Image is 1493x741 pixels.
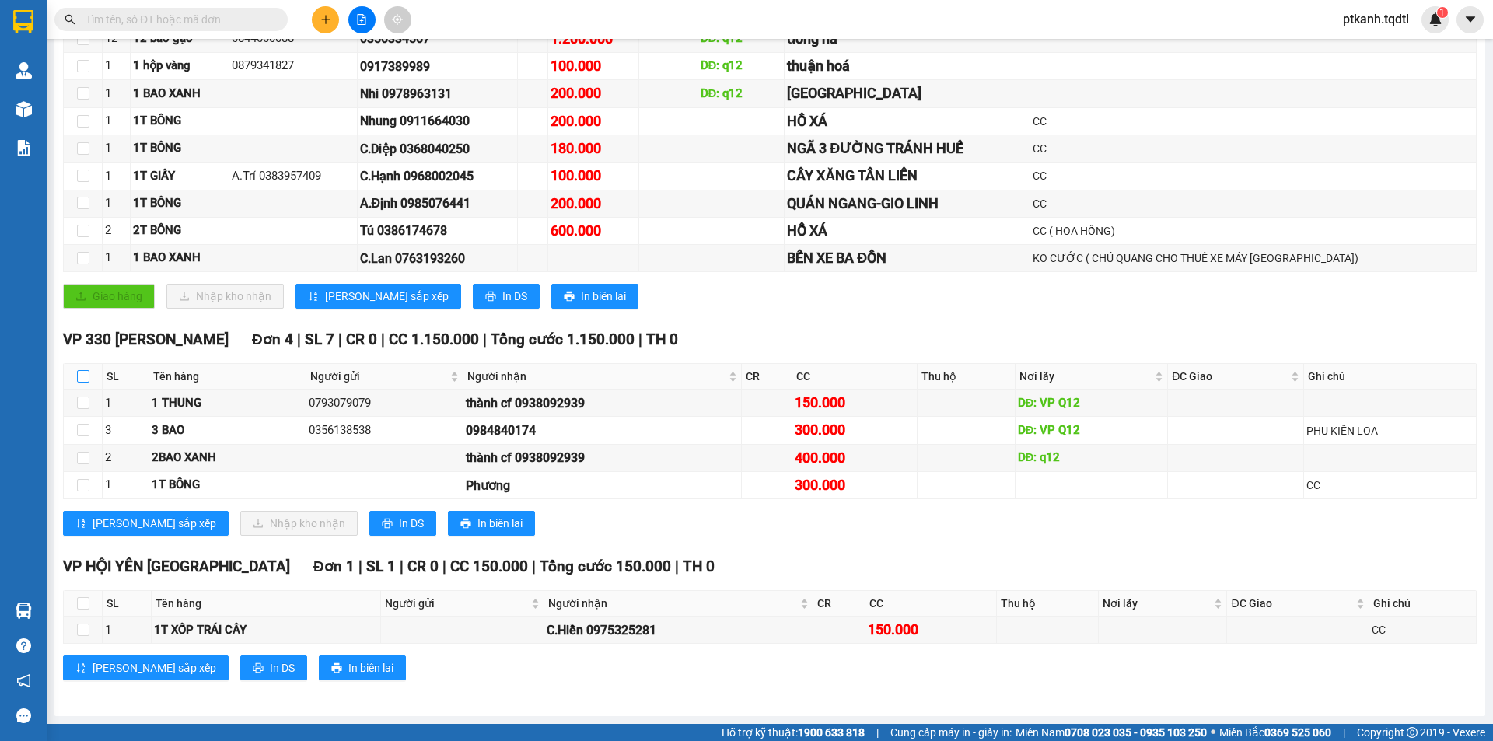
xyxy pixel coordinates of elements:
button: printerIn biên lai [319,655,406,680]
span: Đơn 1 [313,557,355,575]
div: CC [1033,167,1474,184]
span: printer [485,291,496,303]
button: sort-ascending[PERSON_NAME] sắp xếp [63,655,229,680]
div: 1 [105,249,128,267]
div: 300.000 [795,474,914,496]
div: thành cf 0938092939 [466,393,739,413]
div: 1 BAO XANH [133,85,226,103]
div: 1 BAO XANH [133,249,226,267]
input: Tìm tên, số ĐT hoặc mã đơn [86,11,269,28]
div: 200.000 [551,193,636,215]
div: C.Diệp 0368040250 [360,139,515,159]
div: 1T XỐP TRÁI CÂY [154,621,377,640]
span: ĐC Giao [1172,368,1288,385]
span: copyright [1407,727,1418,738]
span: CC 1.150.000 [389,330,479,348]
div: C.Hạnh 0968002045 [360,166,515,186]
div: 300.000 [795,419,914,441]
span: printer [564,291,575,303]
span: | [483,330,487,348]
div: 200.000 [551,110,636,132]
span: ⚪️ [1211,729,1215,736]
span: | [876,724,879,741]
span: search [65,14,75,25]
div: 1 [105,476,146,495]
th: CR [742,364,792,390]
div: 600.000 [551,220,636,242]
div: 1T BÔNG [152,476,303,495]
div: 3 [105,421,146,440]
div: 1 [105,85,128,103]
span: In DS [399,515,424,532]
strong: 0708 023 035 - 0935 103 250 [1065,726,1207,739]
span: plus [320,14,331,25]
span: [PERSON_NAME] sắp xếp [325,288,449,305]
div: DĐ: VP Q12 [1018,394,1166,413]
span: Đơn 4 [252,330,293,348]
sup: 1 [1437,7,1448,18]
span: caret-down [1463,12,1477,26]
span: In biên lai [348,659,393,676]
div: 2T BÔNG [133,222,226,240]
span: Cung cấp máy in - giấy in: [890,724,1012,741]
span: sort-ascending [75,662,86,675]
span: CC 150.000 [450,557,528,575]
img: warehouse-icon [16,603,32,619]
div: DĐ: VP Q12 [1018,421,1166,440]
th: CR [813,591,866,617]
div: 1 [105,139,128,158]
span: sort-ascending [75,518,86,530]
span: SL 1 [366,557,396,575]
span: Hỗ trợ kỹ thuật: [722,724,865,741]
span: Tổng cước 150.000 [540,557,671,575]
img: logo-vxr [13,10,33,33]
span: printer [331,662,342,675]
th: CC [792,364,918,390]
div: CC [1033,195,1474,212]
span: | [1343,724,1345,741]
div: 0879341827 [232,57,354,75]
div: 1 hộp vàng [133,57,226,75]
th: SL [103,591,152,617]
div: A.Định 0985076441 [360,194,515,213]
div: DĐ: q12 [701,57,782,75]
div: 100.000 [551,55,636,77]
div: 100.000 [551,165,636,187]
div: QUÁN NGANG-GIO LINH [787,193,1026,215]
span: Người gửi [385,595,528,612]
img: solution-icon [16,140,32,156]
span: message [16,708,31,723]
span: sort-ascending [308,291,319,303]
span: printer [382,518,393,530]
div: 1 [105,194,128,213]
span: | [358,557,362,575]
span: | [675,557,679,575]
div: 1 THUNG [152,394,303,413]
span: Miền Nam [1016,724,1207,741]
div: 1T BÔNG [133,139,226,158]
div: A.Trí 0383957409 [232,167,354,186]
span: printer [253,662,264,675]
th: Tên hàng [152,591,380,617]
div: CC ( HOA HỒNG) [1033,222,1474,239]
span: printer [460,518,471,530]
button: file-add [348,6,376,33]
strong: 1900 633 818 [798,726,865,739]
div: CC [1306,477,1474,494]
div: thuận hoá [787,55,1026,77]
div: C.Hiền 0975325281 [547,620,810,640]
div: 1T BÔNG [133,112,226,131]
span: Người nhận [548,595,797,612]
div: CC [1033,140,1474,157]
div: 1 [105,621,149,640]
div: 2 [105,222,128,240]
span: ptkanh.tqdtl [1330,9,1421,29]
th: SL [103,364,149,390]
div: [GEOGRAPHIC_DATA] [787,82,1026,104]
span: ĐC Giao [1231,595,1353,612]
div: DĐ: q12 [1018,449,1166,467]
div: KO CƯỚC ( CHÚ QUANG CHO THUÊ XE MÁY [GEOGRAPHIC_DATA]) [1033,250,1474,267]
img: icon-new-feature [1428,12,1442,26]
img: warehouse-icon [16,101,32,117]
span: | [297,330,301,348]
